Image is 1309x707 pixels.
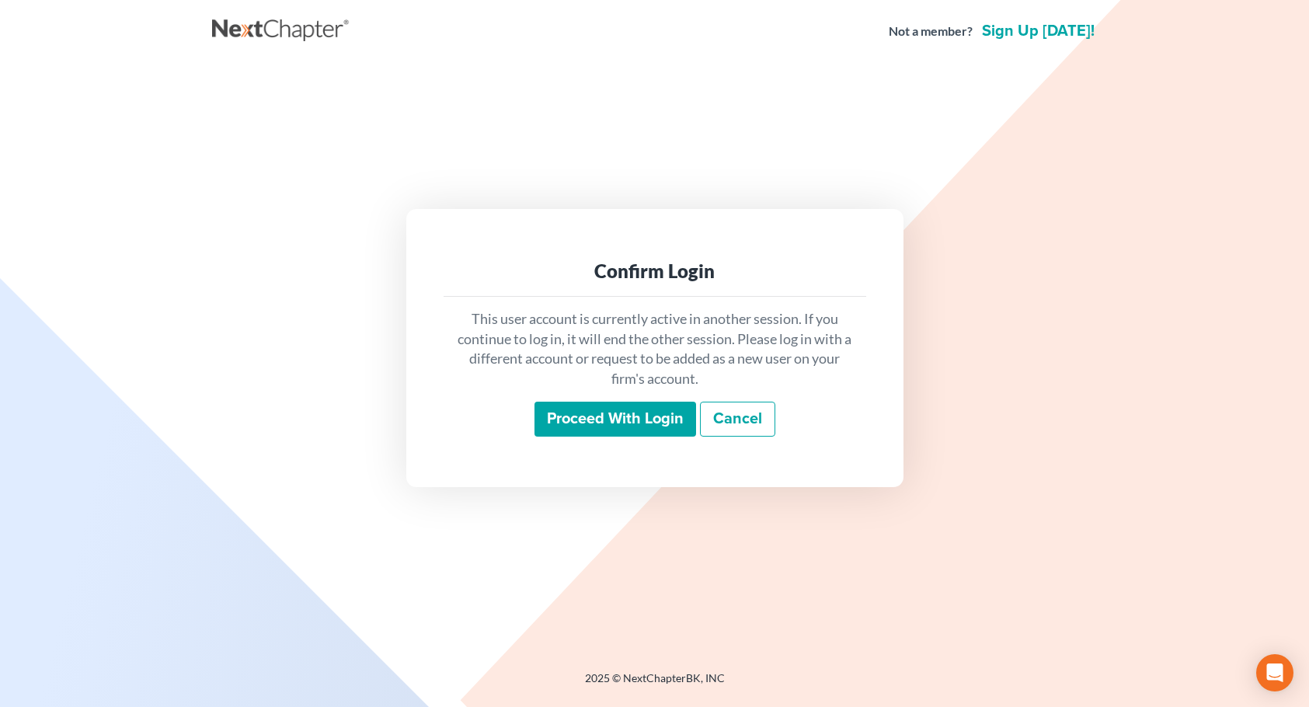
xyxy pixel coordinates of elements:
[534,402,696,437] input: Proceed with login
[456,259,854,284] div: Confirm Login
[979,23,1098,39] a: Sign up [DATE]!
[889,23,973,40] strong: Not a member?
[456,309,854,389] p: This user account is currently active in another session. If you continue to log in, it will end ...
[700,402,775,437] a: Cancel
[212,670,1098,698] div: 2025 © NextChapterBK, INC
[1256,654,1293,691] div: Open Intercom Messenger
